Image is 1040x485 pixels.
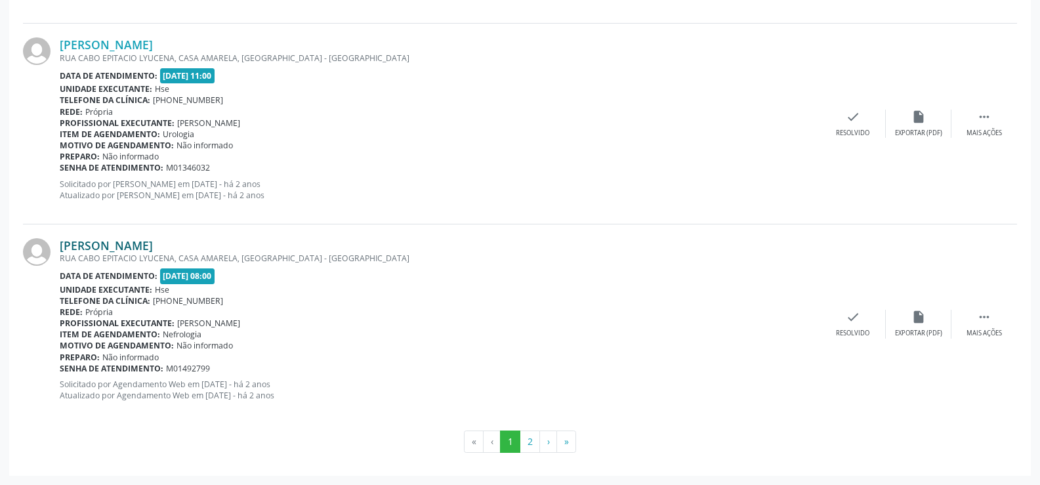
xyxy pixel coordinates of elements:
b: Senha de atendimento: [60,162,163,173]
div: Exportar (PDF) [895,129,942,138]
span: Hse [155,284,169,295]
b: Data de atendimento: [60,70,157,81]
i: insert_drive_file [911,310,926,324]
b: Telefone da clínica: [60,95,150,106]
b: Rede: [60,106,83,117]
span: Própria [85,306,113,318]
img: img [23,37,51,65]
div: Exportar (PDF) [895,329,942,338]
span: [PERSON_NAME] [177,318,240,329]
span: Urologia [163,129,194,140]
i: check [846,310,860,324]
ul: Pagination [23,431,1017,453]
i: check [846,110,860,124]
span: Não informado [177,340,233,351]
b: Rede: [60,306,83,318]
div: Mais ações [967,329,1002,338]
b: Unidade executante: [60,83,152,95]
div: RUA CABO EPITACIO LYUCENA, CASA AMARELA, [GEOGRAPHIC_DATA] - [GEOGRAPHIC_DATA] [60,253,820,264]
div: Mais ações [967,129,1002,138]
span: Nefrologia [163,329,201,340]
span: [PERSON_NAME] [177,117,240,129]
div: RUA CABO EPITACIO LYUCENA, CASA AMARELA, [GEOGRAPHIC_DATA] - [GEOGRAPHIC_DATA] [60,53,820,64]
a: [PERSON_NAME] [60,37,153,52]
span: Não informado [102,352,159,363]
span: M01492799 [166,363,210,374]
b: Preparo: [60,352,100,363]
p: Solicitado por [PERSON_NAME] em [DATE] - há 2 anos Atualizado por [PERSON_NAME] em [DATE] - há 2 ... [60,179,820,201]
b: Profissional executante: [60,318,175,329]
b: Item de agendamento: [60,129,160,140]
span: Não informado [177,140,233,151]
i:  [977,310,991,324]
span: [DATE] 08:00 [160,268,215,284]
i:  [977,110,991,124]
span: Própria [85,106,113,117]
div: Resolvido [836,329,869,338]
b: Item de agendamento: [60,329,160,340]
span: Não informado [102,151,159,162]
b: Data de atendimento: [60,270,157,282]
button: Go to page 1 [500,431,520,453]
button: Go to next page [539,431,557,453]
img: img [23,238,51,266]
i: insert_drive_file [911,110,926,124]
p: Solicitado por Agendamento Web em [DATE] - há 2 anos Atualizado por Agendamento Web em [DATE] - h... [60,379,820,401]
b: Telefone da clínica: [60,295,150,306]
b: Preparo: [60,151,100,162]
button: Go to last page [556,431,576,453]
a: [PERSON_NAME] [60,238,153,253]
b: Motivo de agendamento: [60,140,174,151]
span: Hse [155,83,169,95]
b: Profissional executante: [60,117,175,129]
span: [PHONE_NUMBER] [153,95,223,106]
span: M01346032 [166,162,210,173]
span: [DATE] 11:00 [160,68,215,83]
b: Motivo de agendamento: [60,340,174,351]
button: Go to page 2 [520,431,540,453]
b: Unidade executante: [60,284,152,295]
div: Resolvido [836,129,869,138]
b: Senha de atendimento: [60,363,163,374]
span: [PHONE_NUMBER] [153,295,223,306]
